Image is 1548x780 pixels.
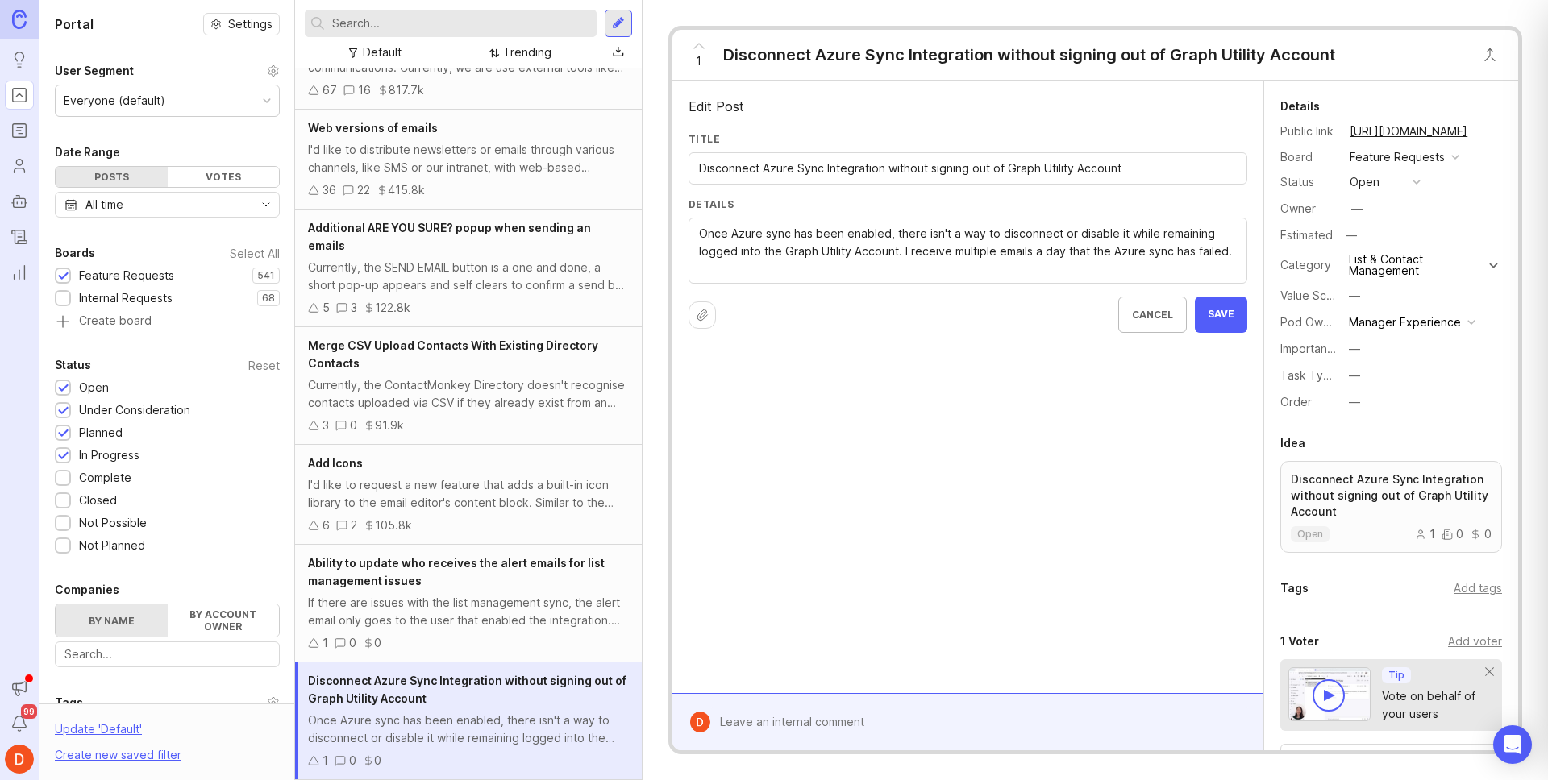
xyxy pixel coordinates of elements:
[1382,687,1486,723] div: Vote on behalf of your users
[21,704,37,719] span: 99
[295,545,642,662] a: Ability to update who receives the alert emails for list management issuesIf there are issues wit...
[357,181,370,199] div: 22
[1474,39,1506,71] button: Close button
[55,143,120,162] div: Date Range
[56,604,168,637] label: By name
[55,15,94,34] h1: Portal
[79,267,174,284] div: Feature Requests
[322,81,337,99] div: 67
[699,225,1237,278] textarea: Once Azure sync has been enabled, there isn't a way to disconnect or disable it while remaining l...
[308,556,605,587] span: Ability to update who receives the alert emails for list management issues
[168,167,280,187] div: Votes
[375,417,404,434] div: 91.9k
[389,81,424,99] div: 817.7k
[1280,368,1338,382] label: Task Type
[503,44,551,61] div: Trending
[228,16,273,32] span: Settings
[689,712,710,732] img: Daniel G
[689,197,1247,211] label: Details
[1493,725,1532,764] div: Open Intercom Messenger
[55,315,280,330] a: Create board
[79,424,123,442] div: Planned
[55,61,134,81] div: User Segment
[1280,579,1309,598] div: Tags
[1208,308,1234,322] span: Save
[5,45,34,74] a: Ideas
[388,181,425,199] div: 415.8k
[1442,529,1463,540] div: 0
[350,417,357,434] div: 0
[1297,528,1323,541] p: open
[1280,148,1337,166] div: Board
[1349,340,1360,358] div: —
[322,299,330,317] div: 5
[1470,529,1492,540] div: 0
[5,674,34,703] button: Announcements
[203,13,280,35] button: Settings
[79,401,190,419] div: Under Consideration
[374,634,381,652] div: 0
[253,198,279,211] svg: toggle icon
[308,141,629,176] div: I'd like to distribute newsletters or emails through various channels, like SMS or our intranet, ...
[308,712,629,747] div: Once Azure sync has been enabled, there isn't a way to disconnect or disable it while remaining l...
[308,594,629,629] div: If there are issues with the list management sync, the alert email only goes to the user that ena...
[374,752,381,770] div: 0
[1280,434,1305,453] div: Idea
[1350,173,1379,191] div: open
[689,97,1247,116] div: Edit Post
[295,110,642,210] a: Web versions of emailsI'd like to distribute newsletters or emails through various channels, like...
[322,634,328,652] div: 1
[1280,230,1333,241] div: Estimated
[1280,461,1502,553] a: Disconnect Azure Sync Integration without signing out of Graph Utility Accountopen100
[1350,148,1445,166] div: Feature Requests
[56,167,168,187] div: Posts
[1280,342,1341,355] label: Importance
[322,517,330,534] div: 6
[696,52,701,70] span: 1
[1415,529,1435,540] div: 1
[5,745,34,774] button: Daniel G
[64,645,270,663] input: Search...
[375,299,410,317] div: 122.8k
[1345,121,1472,142] a: [URL][DOMAIN_NAME]
[79,492,117,509] div: Closed
[308,476,629,512] div: I'd like to request a new feature that adds a built-in icon library to the email editor's content...
[295,210,642,327] a: Additional ARE YOU SURE? popup when sending an emailsCurrently, the SEND EMAIL button is a one an...
[351,299,357,317] div: 3
[349,752,356,770] div: 0
[699,160,1237,177] input: Short, descriptive title
[351,517,357,534] div: 2
[248,361,280,370] div: Reset
[295,662,642,780] a: Disconnect Azure Sync Integration without signing out of Graph Utility AccountOnce Azure sync has...
[55,746,181,764] div: Create new saved filter
[79,514,147,532] div: Not Possible
[1132,309,1173,321] span: Cancel
[322,752,328,770] div: 1
[79,537,145,554] div: Not Planned
[375,517,412,534] div: 105.8k
[1280,288,1342,302] label: Value Scale
[308,376,629,412] div: Currently, the ContactMonkey Directory doesn't recognise contacts uploaded via CSV if they alread...
[1388,669,1404,682] p: Tip
[295,445,642,545] a: Add IconsI'd like to request a new feature that adds a built-in icon library to the email editor'...
[55,355,91,375] div: Status
[689,132,1247,146] label: Title
[1351,200,1363,218] div: —
[322,417,329,434] div: 3
[308,121,438,135] span: Web versions of emails
[332,15,590,32] input: Search...
[55,693,83,712] div: Tags
[308,338,598,370] span: Merge CSV Upload Contacts With Existing Directory Contacts
[349,634,356,652] div: 0
[1349,393,1360,411] div: —
[64,92,165,110] div: Everyone (default)
[1349,367,1360,384] div: —
[5,709,34,738] button: Notifications
[322,181,336,199] div: 36
[308,674,626,705] span: Disconnect Azure Sync Integration without signing out of Graph Utility Account
[1280,632,1319,651] div: 1 Voter
[1448,633,1502,650] div: Add voter
[12,10,27,28] img: Canny Home
[308,221,591,252] span: Additional ARE YOU SURE? popup when sending an emails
